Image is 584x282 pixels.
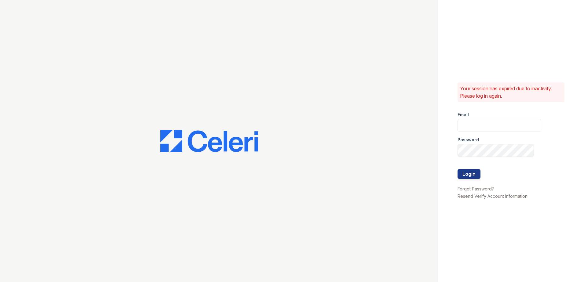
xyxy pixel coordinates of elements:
[458,112,469,118] label: Email
[458,193,527,199] a: Resend Verify Account Information
[458,186,494,191] a: Forgot Password?
[458,169,480,179] button: Login
[160,130,258,152] img: CE_Logo_Blue-a8612792a0a2168367f1c8372b55b34899dd931a85d93a1a3d3e32e68fde9ad4.png
[458,137,479,143] label: Password
[460,85,562,99] p: Your session has expired due to inactivity. Please log in again.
